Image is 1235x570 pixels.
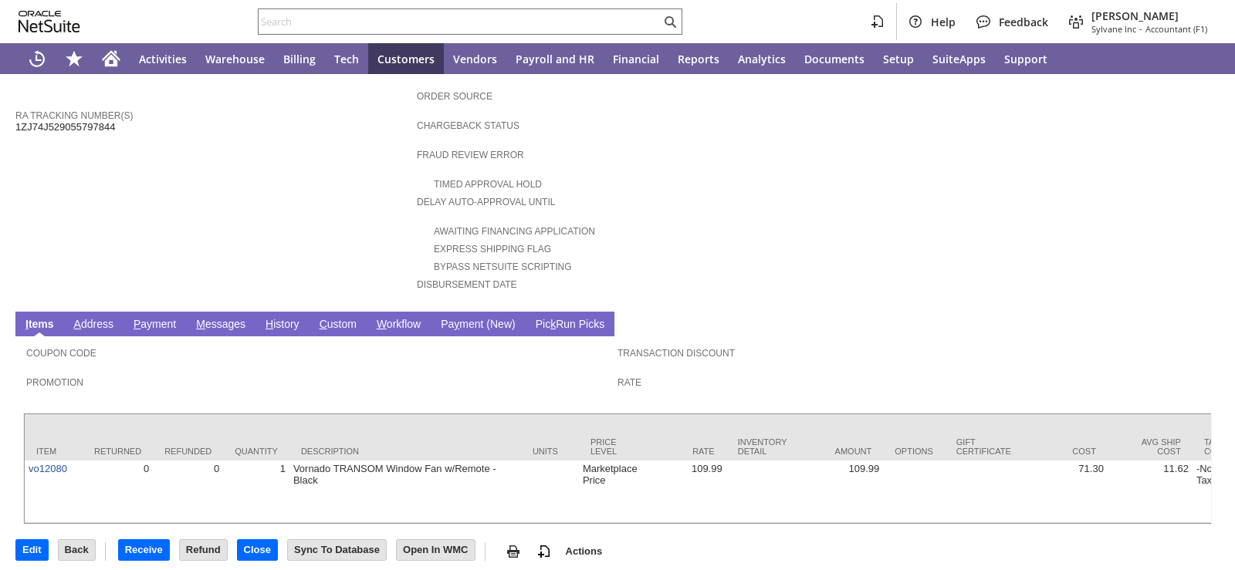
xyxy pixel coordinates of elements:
[532,318,608,332] a: PickRun Picks
[434,261,571,272] a: Bypass NetSuite Scripting
[738,52,786,66] span: Analytics
[560,545,609,557] a: Actions
[130,43,196,74] a: Activities
[70,318,117,332] a: Address
[678,52,719,66] span: Reports
[1023,460,1108,523] td: 71.30
[259,12,661,31] input: Search
[134,318,140,330] span: P
[1192,315,1210,333] a: Unrolled view on
[533,447,567,456] div: Units
[417,150,524,160] a: Fraud Review Error
[266,318,273,330] span: H
[235,447,278,456] div: Quantity
[999,15,1048,29] span: Feedback
[883,52,914,66] span: Setup
[434,244,551,255] a: Express Shipping Flag
[25,318,29,330] span: I
[56,43,93,74] div: Shortcuts
[262,318,303,332] a: History
[641,460,726,523] td: 109.99
[94,447,141,456] div: Returned
[368,43,444,74] a: Customers
[65,49,83,68] svg: Shortcuts
[130,318,180,332] a: Payment
[373,318,425,332] a: Workflow
[668,43,729,74] a: Reports
[83,460,153,523] td: 0
[506,43,604,74] a: Payroll and HR
[29,463,67,474] a: vo12080
[729,43,795,74] a: Analytics
[434,226,595,237] a: Awaiting Financing Application
[923,43,995,74] a: SuiteApps
[661,12,679,31] svg: Search
[931,15,956,29] span: Help
[397,540,475,560] input: Open In WMC
[320,318,327,330] span: C
[535,542,553,561] img: add-record.svg
[377,318,387,330] span: W
[613,52,659,66] span: Financial
[417,91,492,102] a: Order Source
[1004,52,1047,66] span: Support
[15,110,133,121] a: RA Tracking Number(s)
[15,121,115,133] span: 1ZJ74J529055797844
[301,447,509,456] div: Description
[417,120,519,131] a: Chargeback Status
[1034,447,1096,456] div: Cost
[804,52,864,66] span: Documents
[417,197,555,207] a: Delay Auto-Approval Until
[516,52,594,66] span: Payroll and HR
[180,540,227,560] input: Refund
[1108,460,1193,523] td: 11.62
[19,43,56,74] a: Recent Records
[590,437,630,456] div: Price Level
[617,377,641,388] a: Rate
[454,318,459,330] span: y
[196,43,274,74] a: Warehouse
[550,318,556,330] span: k
[1091,8,1207,23] span: [PERSON_NAME]
[274,43,325,74] a: Billing
[956,437,1011,456] div: Gift Certificate
[579,460,641,523] td: Marketplace Price
[437,318,519,332] a: Payment (New)
[444,43,506,74] a: Vendors
[22,318,58,332] a: Items
[1091,23,1136,35] span: Sylvane Inc
[334,52,359,66] span: Tech
[26,377,83,388] a: Promotion
[604,43,668,74] a: Financial
[28,49,46,68] svg: Recent Records
[434,179,542,190] a: Timed Approval Hold
[895,447,933,456] div: Options
[74,318,81,330] span: A
[102,49,120,68] svg: Home
[617,348,735,359] a: Transaction Discount
[16,540,48,560] input: Edit
[325,43,368,74] a: Tech
[874,43,923,74] a: Setup
[36,447,71,456] div: Item
[316,318,360,332] a: Custom
[810,447,871,456] div: Amount
[153,460,223,523] td: 0
[932,52,986,66] span: SuiteApps
[288,540,386,560] input: Sync To Database
[795,43,874,74] a: Documents
[653,447,715,456] div: Rate
[738,437,787,456] div: Inventory Detail
[223,460,289,523] td: 1
[995,43,1057,74] a: Support
[377,52,435,66] span: Customers
[93,43,130,74] a: Home
[192,318,249,332] a: Messages
[164,447,211,456] div: Refunded
[26,348,96,359] a: Coupon Code
[196,318,205,330] span: M
[139,52,187,66] span: Activities
[504,542,523,561] img: print.svg
[238,540,277,560] input: Close
[1119,437,1181,456] div: Avg Ship Cost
